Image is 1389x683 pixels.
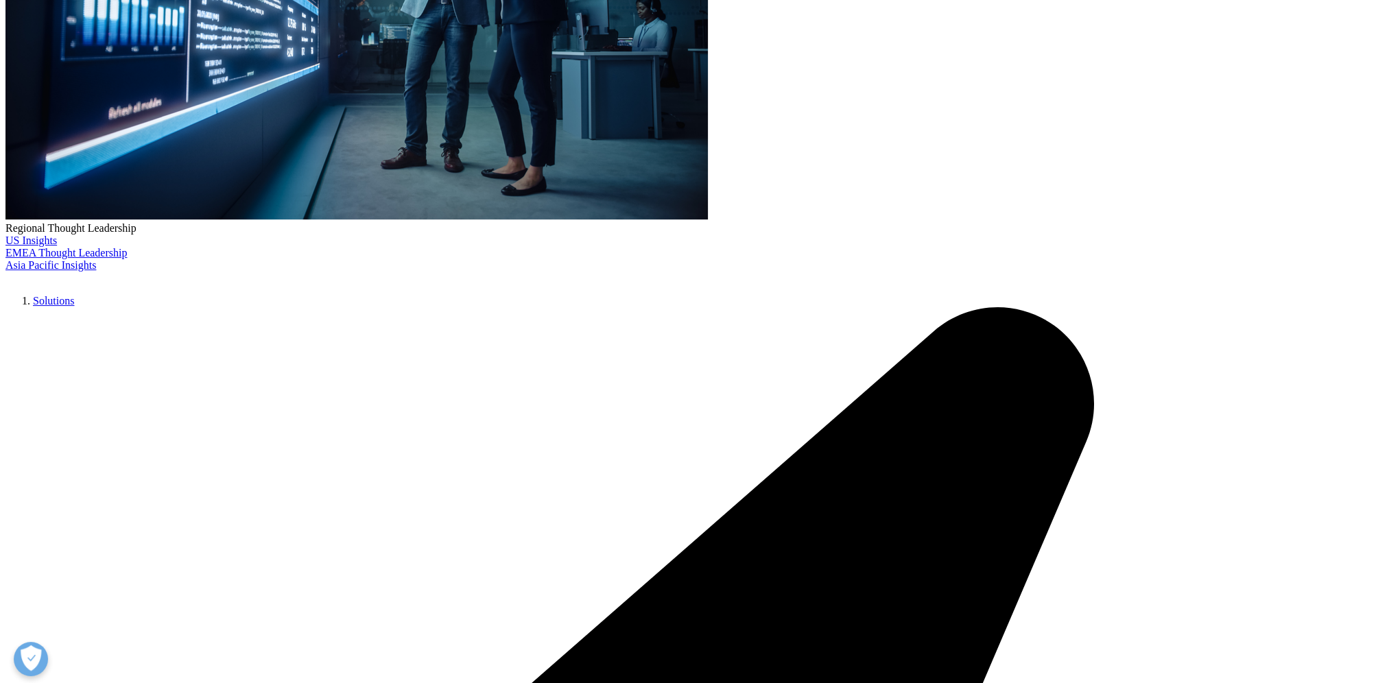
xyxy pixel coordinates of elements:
button: Präferenzen öffnen [14,642,48,676]
a: Asia Pacific Insights [5,259,96,271]
a: US Insights [5,235,57,246]
a: Solutions [33,295,74,307]
a: EMEA Thought Leadership [5,247,127,259]
div: Regional Thought Leadership [5,222,1384,235]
